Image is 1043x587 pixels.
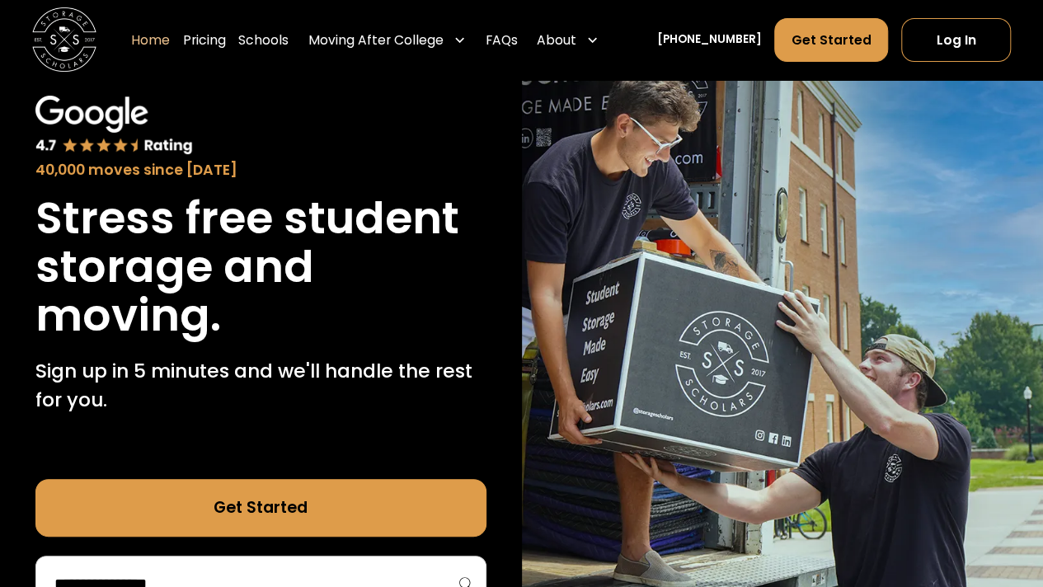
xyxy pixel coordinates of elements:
[901,18,1011,62] a: Log In
[35,479,486,537] a: Get Started
[486,18,518,63] a: FAQs
[537,31,576,49] div: About
[302,18,472,63] div: Moving After College
[657,32,762,49] a: [PHONE_NUMBER]
[183,18,226,63] a: Pricing
[35,194,486,340] h1: Stress free student storage and moving.
[774,18,888,62] a: Get Started
[238,18,289,63] a: Schools
[131,18,170,63] a: Home
[35,96,194,156] img: Google 4.7 star rating
[308,31,444,49] div: Moving After College
[35,356,486,414] p: Sign up in 5 minutes and we'll handle the rest for you.
[32,8,96,73] img: Storage Scholars main logo
[530,18,605,63] div: About
[35,159,486,181] div: 40,000 moves since [DATE]
[32,8,96,73] a: home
